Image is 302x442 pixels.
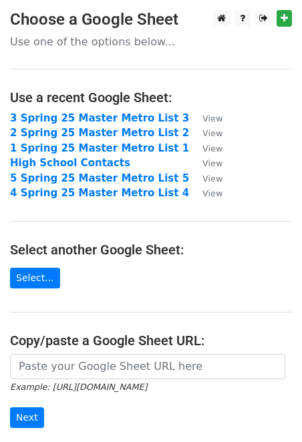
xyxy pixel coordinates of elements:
[202,174,222,184] small: View
[189,187,222,199] a: View
[10,10,292,29] h3: Choose a Google Sheet
[202,158,222,168] small: View
[202,144,222,154] small: View
[10,142,189,154] a: 1 Spring 25 Master Metro List 1
[10,407,44,428] input: Next
[10,127,189,139] a: 2 Spring 25 Master Metro List 2
[10,172,189,184] a: 5 Spring 25 Master Metro List 5
[189,142,222,154] a: View
[10,242,292,258] h4: Select another Google Sheet:
[10,112,189,124] a: 3 Spring 25 Master Metro List 3
[202,128,222,138] small: View
[189,172,222,184] a: View
[10,187,189,199] a: 4 Spring 25 Master Metro List 4
[10,382,147,392] small: Example: [URL][DOMAIN_NAME]
[10,333,292,349] h4: Copy/paste a Google Sheet URL:
[202,114,222,124] small: View
[189,112,222,124] a: View
[189,127,222,139] a: View
[10,157,130,169] a: High School Contacts
[10,89,292,105] h4: Use a recent Google Sheet:
[10,35,292,49] p: Use one of the options below...
[202,188,222,198] small: View
[10,268,60,288] a: Select...
[10,354,285,379] input: Paste your Google Sheet URL here
[189,157,222,169] a: View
